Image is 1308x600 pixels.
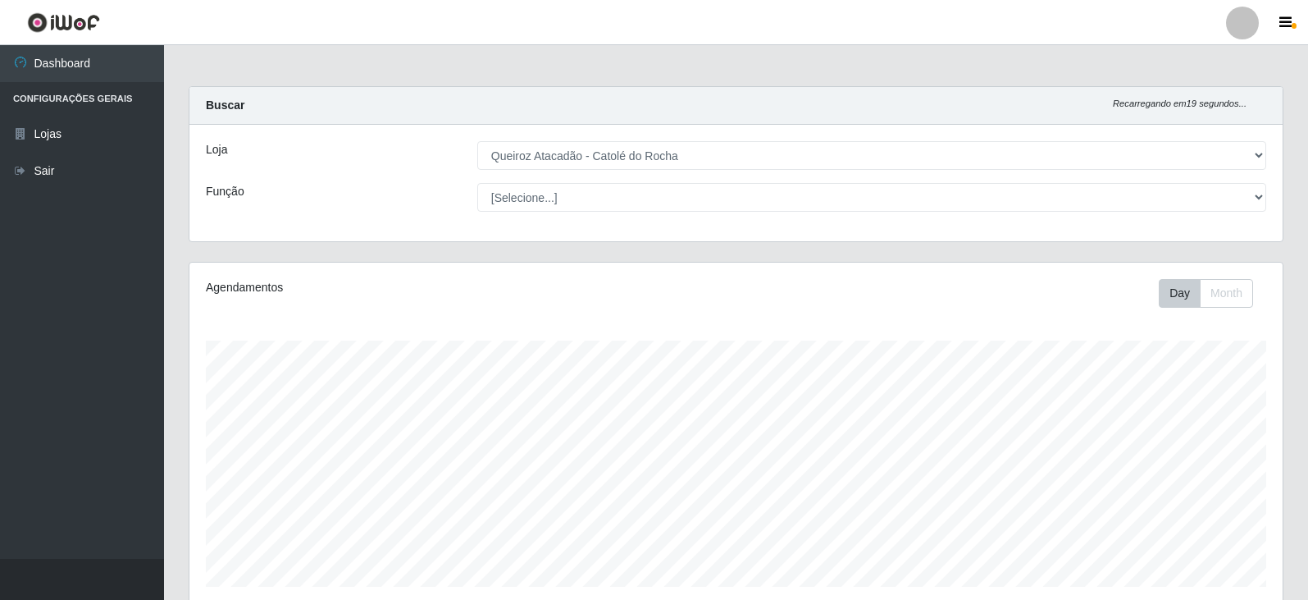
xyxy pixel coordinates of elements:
[27,12,100,33] img: CoreUI Logo
[206,279,633,296] div: Agendamentos
[206,183,244,200] label: Função
[206,98,244,112] strong: Buscar
[206,141,227,158] label: Loja
[1159,279,1266,308] div: Toolbar with button groups
[1159,279,1201,308] button: Day
[1159,279,1253,308] div: First group
[1200,279,1253,308] button: Month
[1113,98,1246,108] i: Recarregando em 19 segundos...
